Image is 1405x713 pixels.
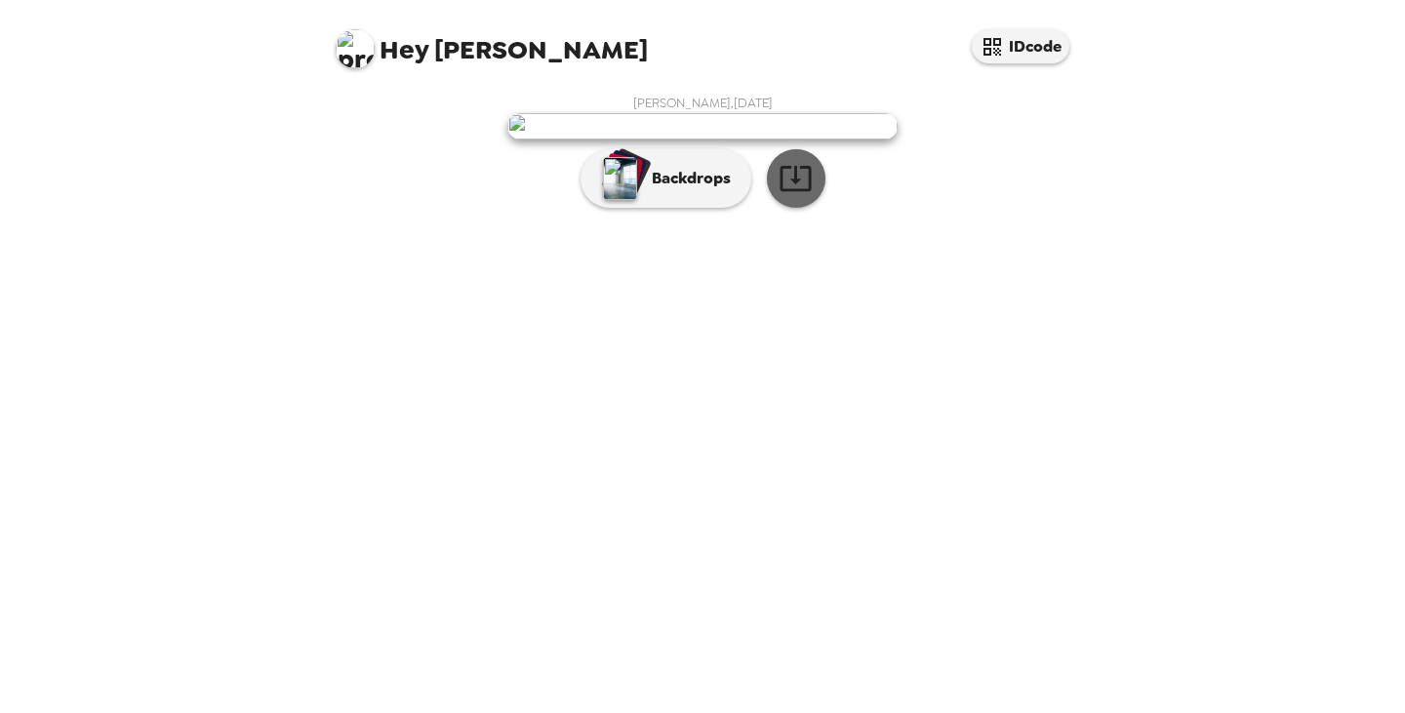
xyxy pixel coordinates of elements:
[380,32,428,67] span: Hey
[972,29,1069,63] button: IDcode
[642,167,731,190] p: Backdrops
[633,93,773,113] span: [PERSON_NAME] , [DATE]
[336,20,648,63] span: [PERSON_NAME]
[336,29,375,68] img: profile pic
[581,149,751,208] button: Backdrops
[507,113,898,139] img: user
